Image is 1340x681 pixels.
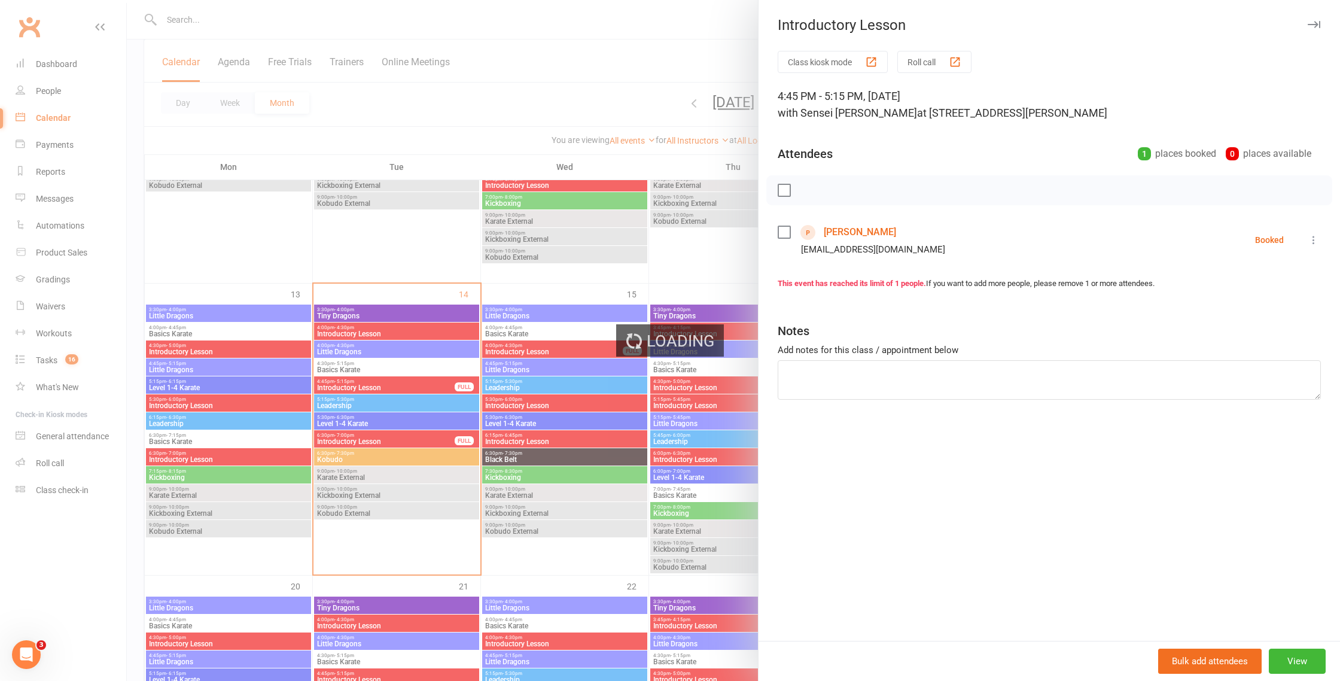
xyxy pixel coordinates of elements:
[897,51,971,73] button: Roll call
[778,145,833,162] div: Attendees
[917,107,1107,119] span: at [STREET_ADDRESS][PERSON_NAME]
[778,279,926,288] strong: This event has reached its limit of 1 people.
[778,51,888,73] button: Class kiosk mode
[1138,145,1216,162] div: places booked
[1226,145,1311,162] div: places available
[778,107,917,119] span: with Sensei [PERSON_NAME]
[12,640,41,669] iframe: Intercom live chat
[1158,649,1262,674] button: Bulk add attendees
[36,640,46,650] span: 3
[778,88,1321,121] div: 4:45 PM - 5:15 PM, [DATE]
[1255,236,1284,244] div: Booked
[778,278,1321,290] div: If you want to add more people, please remove 1 or more attendees.
[801,242,945,257] div: [EMAIL_ADDRESS][DOMAIN_NAME]
[778,343,1321,357] div: Add notes for this class / appointment below
[1226,147,1239,160] div: 0
[824,223,896,242] a: [PERSON_NAME]
[778,323,809,339] div: Notes
[1269,649,1326,674] button: View
[1138,147,1151,160] div: 1
[759,17,1340,34] div: Introductory Lesson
